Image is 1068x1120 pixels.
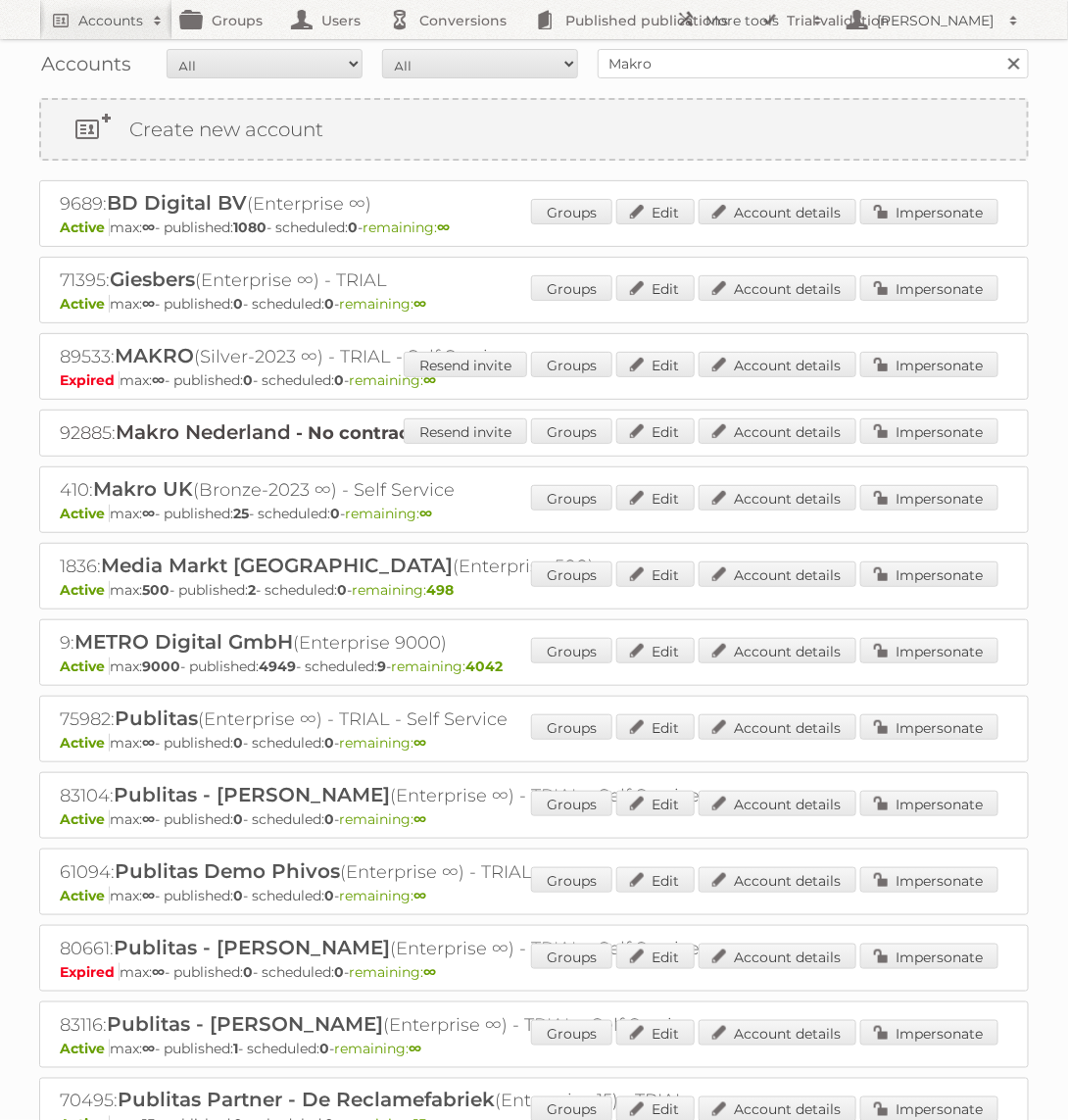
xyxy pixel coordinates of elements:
[142,1040,155,1057] strong: ∞
[531,199,612,224] a: Groups
[107,1012,383,1036] span: Publitas - [PERSON_NAME]
[531,561,612,587] a: Groups
[413,295,426,313] strong: ∞
[93,477,193,501] span: Makro UK
[233,810,243,828] strong: 0
[531,275,612,301] a: Groups
[233,505,249,522] strong: 25
[437,219,450,236] strong: ∞
[860,418,998,444] a: Impersonate
[107,191,247,215] span: BD Digital BV
[404,352,527,377] a: Resend invite
[296,422,417,444] strong: - No contract
[233,219,267,236] strong: 1080
[391,657,503,675] span: remaining:
[233,1040,238,1057] strong: 1
[60,371,120,389] span: Expired
[60,554,746,579] h2: 1836: (Enterprise 500)
[699,638,856,663] a: Account details
[531,944,612,969] a: Groups
[74,630,293,654] span: METRO Digital GmbH
[616,791,695,816] a: Edit
[233,887,243,904] strong: 0
[78,11,143,30] h2: Accounts
[352,581,454,599] span: remaining:
[115,344,194,367] span: MAKRO
[699,352,856,377] a: Account details
[419,505,432,522] strong: ∞
[259,657,296,675] strong: 4949
[413,810,426,828] strong: ∞
[872,11,999,30] h2: [PERSON_NAME]
[699,485,856,511] a: Account details
[616,561,695,587] a: Edit
[616,638,695,663] a: Edit
[142,657,180,675] strong: 9000
[114,936,390,959] span: Publitas - [PERSON_NAME]
[363,219,450,236] span: remaining:
[699,561,856,587] a: Account details
[423,963,436,981] strong: ∞
[60,783,746,808] h2: 83104: (Enterprise ∞) - TRIAL - Self Service
[339,810,426,828] span: remaining:
[349,963,436,981] span: remaining:
[60,1040,1008,1057] p: max: - published: - scheduled: -
[60,887,1008,904] p: max: - published: - scheduled: -
[243,371,253,389] strong: 0
[348,219,358,236] strong: 0
[60,657,1008,675] p: max: - published: - scheduled: -
[60,859,746,885] h2: 61094: (Enterprise ∞) - TRIAL
[616,199,695,224] a: Edit
[860,791,998,816] a: Impersonate
[337,581,347,599] strong: 0
[699,714,856,740] a: Account details
[699,867,856,893] a: Account details
[115,706,198,730] span: Publitas
[60,734,1008,752] p: max: - published: - scheduled: -
[531,867,612,893] a: Groups
[860,638,998,663] a: Impersonate
[531,1020,612,1046] a: Groups
[339,887,426,904] span: remaining:
[142,734,155,752] strong: ∞
[531,418,612,444] a: Groups
[60,581,110,599] span: Active
[409,1040,421,1057] strong: ∞
[319,1040,329,1057] strong: 0
[324,295,334,313] strong: 0
[60,477,746,503] h2: 410: (Bronze-2023 ∞) - Self Service
[330,505,340,522] strong: 0
[334,371,344,389] strong: 0
[60,706,746,732] h2: 75982: (Enterprise ∞) - TRIAL - Self Service
[699,1020,856,1046] a: Account details
[531,638,612,663] a: Groups
[616,485,695,511] a: Edit
[60,581,1008,599] p: max: - published: - scheduled: -
[60,734,110,752] span: Active
[860,561,998,587] a: Impersonate
[860,714,998,740] a: Impersonate
[60,936,746,961] h2: 80661: (Enterprise ∞) - TRIAL - Self Service
[60,268,746,293] h2: 71395: (Enterprise ∞) - TRIAL
[60,1040,110,1057] span: Active
[60,657,110,675] span: Active
[324,887,334,904] strong: 0
[860,485,998,511] a: Impersonate
[152,371,165,389] strong: ∞
[699,418,856,444] a: Account details
[334,963,344,981] strong: 0
[60,963,1008,981] p: max: - published: - scheduled: -
[60,371,1008,389] p: max: - published: - scheduled: -
[60,219,1008,236] p: max: - published: - scheduled: -
[114,783,390,806] span: Publitas - [PERSON_NAME]
[616,867,695,893] a: Edit
[616,1020,695,1046] a: Edit
[426,581,454,599] strong: 498
[413,887,426,904] strong: ∞
[377,657,386,675] strong: 9
[60,191,746,217] h2: 9689: (Enterprise ∞)
[60,630,746,656] h2: 9: (Enterprise 9000)
[233,295,243,313] strong: 0
[142,295,155,313] strong: ∞
[60,963,120,981] span: Expired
